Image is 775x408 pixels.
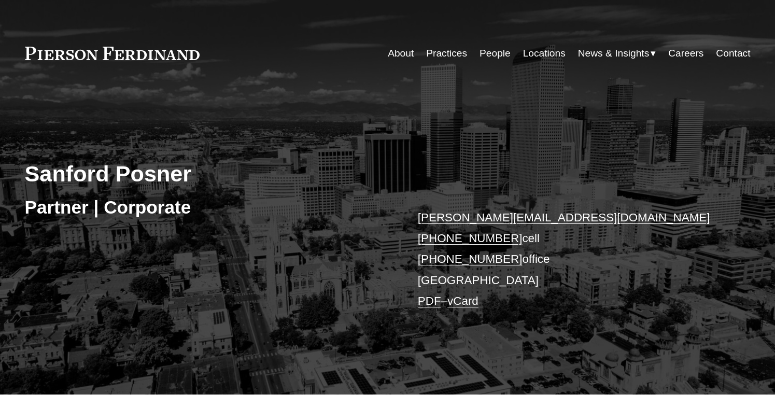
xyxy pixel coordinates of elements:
[447,294,478,307] a: vCard
[418,211,710,224] a: [PERSON_NAME][EMAIL_ADDRESS][DOMAIN_NAME]
[418,207,720,312] p: cell office [GEOGRAPHIC_DATA] –
[578,45,650,63] span: News & Insights
[426,44,467,63] a: Practices
[668,44,703,63] a: Careers
[523,44,566,63] a: Locations
[25,160,388,187] h2: Sanford Posner
[480,44,511,63] a: People
[388,44,414,63] a: About
[25,196,388,219] h3: Partner | Corporate
[716,44,750,63] a: Contact
[578,44,656,63] a: folder dropdown
[418,232,523,245] a: [PHONE_NUMBER]
[418,252,523,265] a: [PHONE_NUMBER]
[418,294,441,307] a: PDF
